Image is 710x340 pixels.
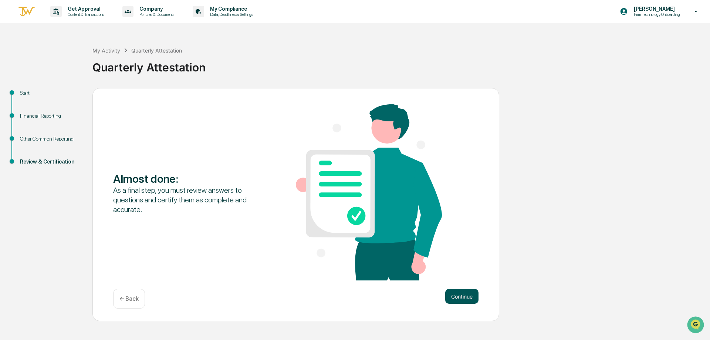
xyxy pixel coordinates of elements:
div: 🗄️ [54,94,60,100]
p: Firm Technology Onboarding [628,12,684,17]
p: My Compliance [204,6,257,12]
span: Attestations [61,93,92,101]
div: My Activity [92,47,120,54]
span: Data Lookup [15,107,47,115]
div: Financial Reporting [20,112,81,120]
div: 🖐️ [7,94,13,100]
div: Other Common Reporting [20,135,81,143]
p: How can we help? [7,16,135,27]
img: logo [18,6,35,18]
span: Pylon [74,125,89,131]
div: Almost done : [113,172,259,185]
p: Company [133,6,178,12]
span: Preclearance [15,93,48,101]
p: Policies & Documents [133,12,178,17]
a: Powered byPylon [52,125,89,131]
iframe: Open customer support [686,316,706,336]
div: We're available if you need us! [25,64,94,70]
p: [PERSON_NAME] [628,6,684,12]
div: As a final step, you must review answers to questions and certify them as complete and accurate. [113,185,259,214]
a: 🖐️Preclearance [4,90,51,104]
p: Get Approval [62,6,108,12]
div: Quarterly Attestation [92,55,706,74]
a: 🔎Data Lookup [4,104,50,118]
div: Review & Certification [20,158,81,166]
div: 🔎 [7,108,13,114]
div: Start new chat [25,57,121,64]
button: Start new chat [126,59,135,68]
p: Content & Transactions [62,12,108,17]
a: 🗄️Attestations [51,90,95,104]
button: Continue [445,289,479,304]
div: Quarterly Attestation [131,47,182,54]
img: Almost done [296,104,442,280]
p: Data, Deadlines & Settings [204,12,257,17]
p: ← Back [119,295,139,302]
img: 1746055101610-c473b297-6a78-478c-a979-82029cc54cd1 [7,57,21,70]
div: Start [20,89,81,97]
